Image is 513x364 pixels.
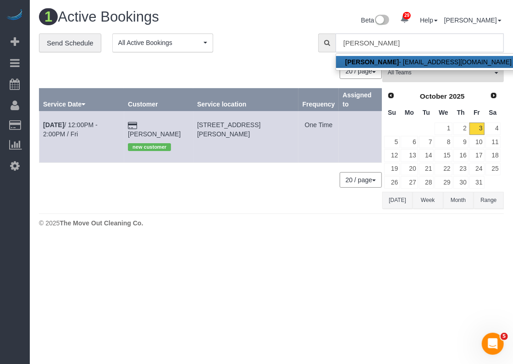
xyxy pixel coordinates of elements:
[374,15,389,27] img: New interface
[490,92,497,99] span: Next
[340,172,382,188] button: 20 / page
[388,109,396,116] span: Sunday
[396,9,414,29] a: 29
[474,109,480,116] span: Friday
[112,34,213,52] button: All Active Bookings
[340,172,382,188] nav: Pagination navigation
[43,121,98,138] a: [DATE]/ 12:00PM - 2:00PM / Fri
[60,219,143,227] strong: The Move Out Cleaning Co.
[419,149,434,162] a: 14
[128,143,171,151] span: new customer
[439,109,448,116] span: Wednesday
[443,192,474,209] button: Month
[413,192,443,209] button: Week
[453,123,469,135] a: 2
[435,163,452,175] a: 22
[485,149,501,162] a: 18
[420,92,447,100] span: October
[501,333,508,340] span: 5
[339,111,381,162] td: Assigned to
[339,89,381,111] th: Assigned to
[298,111,339,162] td: Frequency
[6,9,24,22] img: Automaid Logo
[444,17,502,24] a: [PERSON_NAME]
[388,69,492,77] span: All Teams
[336,34,504,52] input: Enter the first 3 letters of the name to search
[384,136,400,148] a: 5
[435,149,452,162] a: 15
[384,163,400,175] a: 19
[485,136,501,148] a: 11
[193,111,299,162] td: Service location
[469,149,485,162] a: 17
[39,89,124,111] th: Service Date
[453,176,469,189] a: 30
[197,121,260,138] span: [STREET_ADDRESS][PERSON_NAME]
[469,136,485,148] a: 10
[469,176,485,189] a: 31
[420,17,438,24] a: Help
[39,8,58,25] span: 1
[340,63,382,79] nav: Pagination navigation
[489,109,497,116] span: Saturday
[298,89,339,111] th: Frequency
[453,163,469,175] a: 23
[419,163,434,175] a: 21
[401,163,418,175] a: 20
[387,92,395,99] span: Prev
[39,34,101,53] a: Send Schedule
[419,136,434,148] a: 7
[449,92,464,100] span: 2025
[469,163,485,175] a: 24
[193,89,299,111] th: Service location
[453,149,469,162] a: 16
[469,123,485,135] a: 3
[118,38,201,47] span: All Active Bookings
[361,17,390,24] a: Beta
[345,58,399,66] strong: [PERSON_NAME]
[384,176,400,189] a: 26
[382,63,504,78] ol: All Teams
[423,109,430,116] span: Tuesday
[485,163,501,175] a: 25
[405,109,414,116] span: Monday
[419,176,434,189] a: 28
[384,149,400,162] a: 12
[124,111,193,162] td: Customer
[39,9,265,25] h1: Active Bookings
[435,136,452,148] a: 8
[487,90,500,102] a: Next
[39,111,124,162] td: Schedule date
[340,63,382,79] button: 20 / page
[401,149,418,162] a: 13
[128,123,137,129] i: Credit Card Payment
[482,333,504,355] iframe: Intercom live chat
[401,136,418,148] a: 6
[401,176,418,189] a: 27
[124,89,193,111] th: Customer
[382,192,413,209] button: [DATE]
[474,192,504,209] button: Range
[453,136,469,148] a: 9
[435,123,452,135] a: 1
[385,90,397,102] a: Prev
[435,176,452,189] a: 29
[382,63,504,82] button: All Teams
[39,218,504,228] div: © 2025
[128,130,181,138] a: [PERSON_NAME]
[485,123,501,135] a: 4
[43,121,64,129] b: [DATE]
[457,109,465,116] span: Thursday
[403,12,411,19] span: 29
